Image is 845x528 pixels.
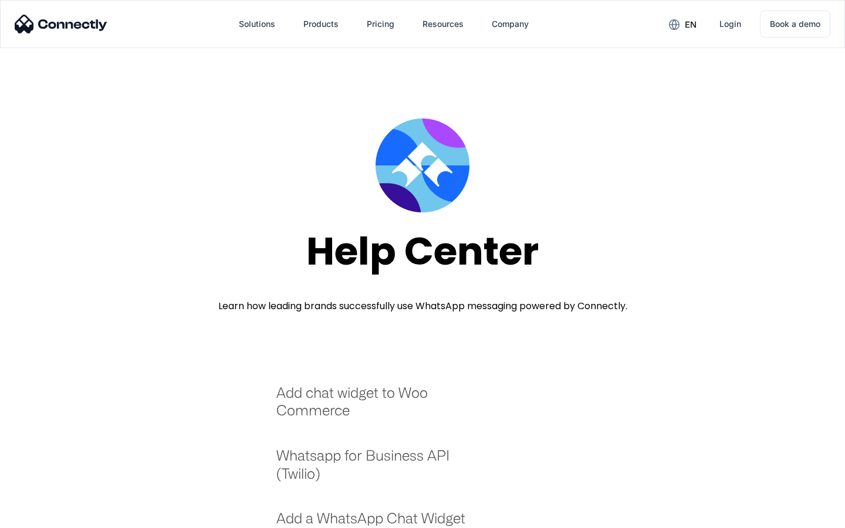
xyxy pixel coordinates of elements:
[306,230,539,273] div: Help Center
[422,16,464,32] div: Resources
[12,507,70,524] aside: Language selected: English
[710,10,751,38] a: Login
[15,15,107,33] img: Connectly Logo
[303,16,339,32] div: Products
[760,11,830,38] a: Book a demo
[23,507,70,524] ul: Language list
[357,10,404,38] a: Pricing
[276,384,481,431] a: Add chat widget to Woo Commerce
[685,16,697,33] div: en
[218,299,627,313] div: Learn how leading brands successfully use WhatsApp messaging powered by Connectly.
[719,16,741,32] div: Login
[367,16,394,32] div: Pricing
[276,446,481,494] a: Whatsapp for Business API (Twilio)
[239,16,275,32] div: Solutions
[492,16,529,32] div: Company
